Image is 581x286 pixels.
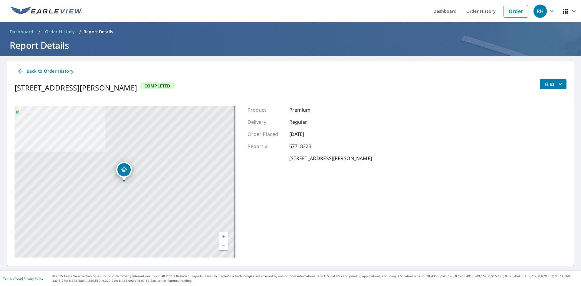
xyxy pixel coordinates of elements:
[289,106,326,113] p: Premium
[248,130,284,138] p: Order Placed
[3,277,43,280] p: |
[45,29,74,35] span: Order History
[141,83,174,89] span: Completed
[533,5,547,18] div: RH
[248,118,284,126] p: Delivery
[11,7,82,16] img: EV Logo
[289,118,326,126] p: Regular
[7,27,574,37] nav: breadcrumb
[116,162,132,181] div: Dropped pin, building 1, Residential property, 2162 Lakewood Dr Mansfield, OH 44905
[43,27,77,37] a: Order History
[289,155,372,162] p: [STREET_ADDRESS][PERSON_NAME]
[79,28,81,35] li: /
[248,143,284,150] p: Report #
[545,81,564,88] span: Files
[15,82,137,93] div: [STREET_ADDRESS][PERSON_NAME]
[219,241,228,250] a: Current Level 17, Zoom Out
[7,39,574,51] h1: Report Details
[15,66,76,77] a: Back to Order History
[248,106,284,113] p: Product
[17,67,73,75] span: Back to Order History
[84,29,113,35] p: Report Details
[289,143,326,150] p: 67718323
[504,5,528,18] a: Order
[3,276,22,281] a: Terms of Use
[10,29,34,35] span: Dashboard
[24,276,43,281] a: Privacy Policy
[38,28,40,35] li: /
[219,232,228,241] a: Current Level 17, Zoom In
[540,79,566,89] button: filesDropdownBtn-67718323
[7,27,36,37] a: Dashboard
[289,130,326,138] p: [DATE]
[52,274,578,283] p: © 2025 Eagle View Technologies, Inc. and Pictometry International Corp. All Rights Reserved. Repo...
